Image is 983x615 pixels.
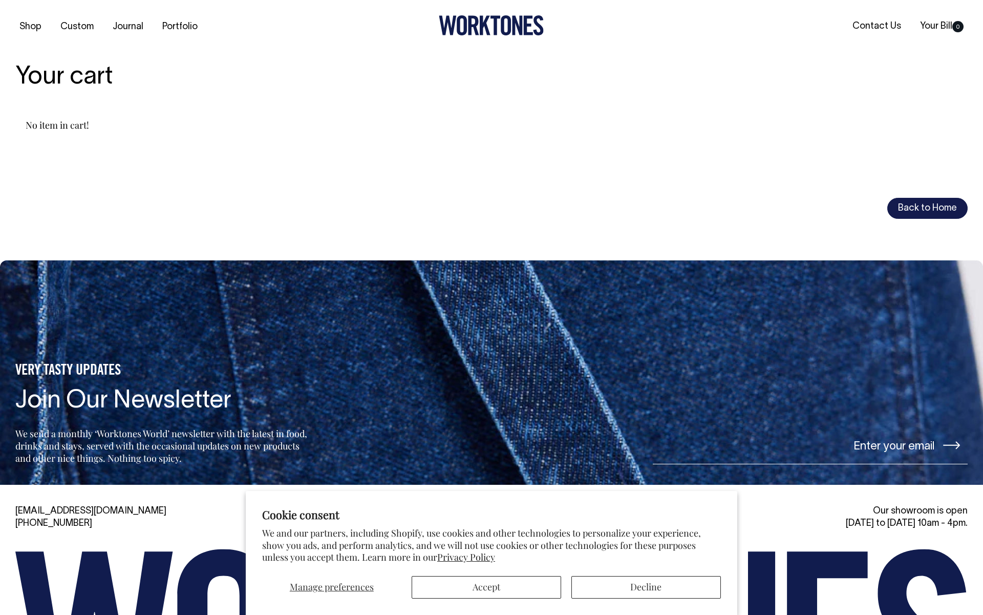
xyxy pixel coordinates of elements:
[262,507,721,522] h2: Cookie consent
[15,427,310,464] p: We send a monthly ‘Worktones World’ newsletter with the latest in food, drinks and stays, served ...
[109,18,147,35] a: Journal
[437,551,495,563] a: Privacy Policy
[412,576,561,599] button: Accept
[15,18,46,35] a: Shop
[15,362,310,380] h5: VERY TASTY UPDATES
[15,519,92,528] a: [PHONE_NUMBER]
[848,18,905,35] a: Contact Us
[15,388,310,415] h4: Join Our Newsletter
[56,18,98,35] a: Custom
[290,581,374,593] span: Manage preferences
[15,64,968,91] h3: Your cart
[660,505,968,530] div: Our showroom is open [DATE] to [DATE] 10am - 4pm.
[262,527,721,563] p: We and our partners, including Shopify, use cookies and other technologies to personalize your ex...
[653,426,968,464] input: Enter your email
[15,507,166,516] a: [EMAIL_ADDRESS][DOMAIN_NAME]
[158,18,202,35] a: Portfolio
[26,119,957,131] p: No item in cart!
[571,576,721,599] button: Decline
[916,18,968,35] a: Your Bill0
[952,21,964,32] span: 0
[262,576,401,599] button: Manage preferences
[887,198,968,219] a: Back to Home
